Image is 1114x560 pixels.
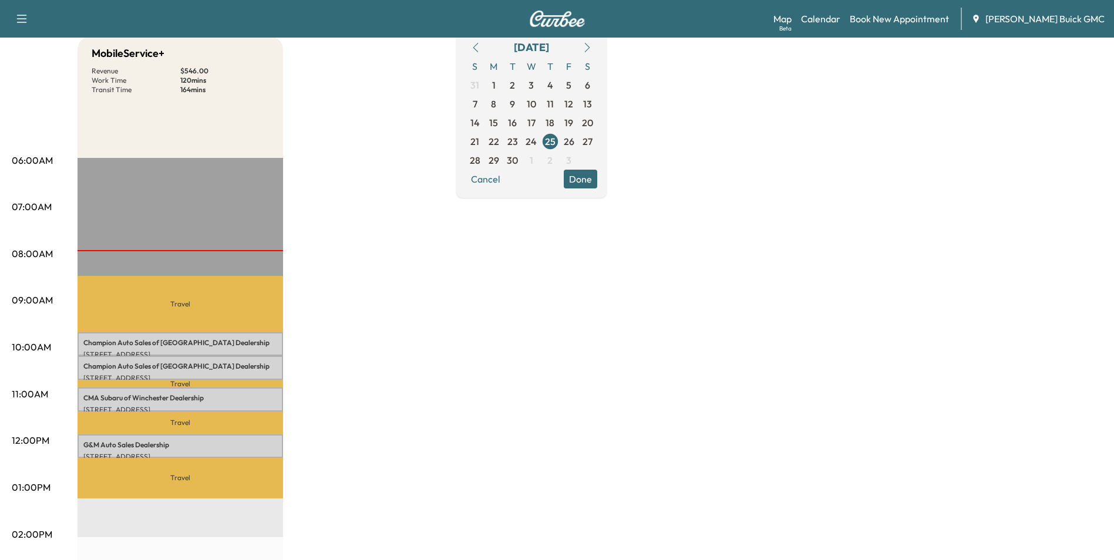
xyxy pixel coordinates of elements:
[12,200,52,214] p: 07:00AM
[466,57,484,76] span: S
[12,247,53,261] p: 08:00AM
[526,134,537,149] span: 24
[92,85,180,95] p: Transit Time
[564,170,597,188] button: Done
[466,170,506,188] button: Cancel
[530,153,533,167] span: 1
[566,78,571,92] span: 5
[547,78,553,92] span: 4
[514,39,549,56] div: [DATE]
[507,134,518,149] span: 23
[541,57,560,76] span: T
[78,411,283,434] p: Travel
[547,153,553,167] span: 2
[510,97,515,111] span: 9
[470,116,480,130] span: 14
[491,97,496,111] span: 8
[503,57,522,76] span: T
[470,78,479,92] span: 31
[78,458,283,498] p: Travel
[12,480,51,494] p: 01:00PM
[83,452,277,461] p: [STREET_ADDRESS]
[470,134,479,149] span: 21
[489,153,499,167] span: 29
[773,12,792,26] a: MapBeta
[489,116,498,130] span: 15
[83,405,277,414] p: [STREET_ADDRESS]
[12,387,48,401] p: 11:00AM
[78,276,283,332] p: Travel
[484,57,503,76] span: M
[92,76,180,85] p: Work Time
[78,380,283,387] p: Travel
[92,66,180,76] p: Revenue
[12,340,51,354] p: 10:00AM
[779,24,792,33] div: Beta
[83,362,277,371] p: Champion Auto Sales of [GEOGRAPHIC_DATA] Dealership
[180,85,269,95] p: 164 mins
[83,440,277,450] p: G&M Auto Sales Dealership
[564,134,574,149] span: 26
[547,97,554,111] span: 11
[83,350,277,359] p: [STREET_ADDRESS]
[578,57,597,76] span: S
[529,78,534,92] span: 3
[12,433,49,447] p: 12:00PM
[564,97,573,111] span: 12
[489,134,499,149] span: 22
[985,12,1105,26] span: [PERSON_NAME] Buick GMC
[510,78,515,92] span: 2
[560,57,578,76] span: F
[83,338,277,348] p: Champion Auto Sales of [GEOGRAPHIC_DATA] Dealership
[180,76,269,85] p: 120 mins
[473,97,477,111] span: 7
[92,45,164,62] h5: MobileService+
[583,97,592,111] span: 13
[564,116,573,130] span: 19
[492,78,496,92] span: 1
[529,11,585,27] img: Curbee Logo
[850,12,949,26] a: Book New Appointment
[545,134,556,149] span: 25
[527,116,536,130] span: 17
[508,116,517,130] span: 16
[83,393,277,403] p: CMA Subaru of Winchester Dealership
[470,153,480,167] span: 28
[507,153,518,167] span: 30
[585,78,590,92] span: 6
[546,116,554,130] span: 18
[180,66,269,76] p: $ 546.00
[12,527,52,541] p: 02:00PM
[12,293,53,307] p: 09:00AM
[566,153,571,167] span: 3
[12,153,53,167] p: 06:00AM
[801,12,840,26] a: Calendar
[522,57,541,76] span: W
[583,134,593,149] span: 27
[83,373,277,383] p: [STREET_ADDRESS]
[582,116,593,130] span: 20
[527,97,536,111] span: 10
